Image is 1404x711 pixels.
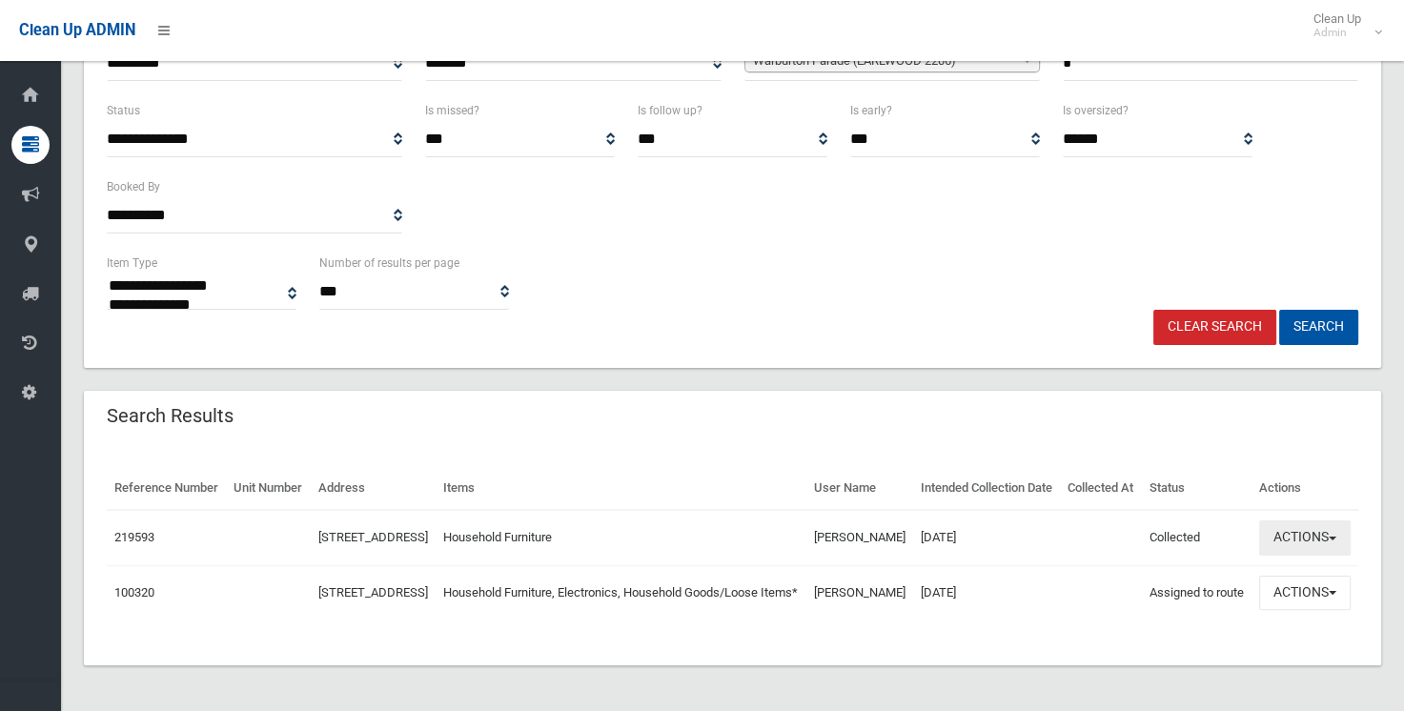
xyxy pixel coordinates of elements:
td: [DATE] [913,565,1060,620]
label: Is missed? [425,100,479,121]
label: Is early? [850,100,892,121]
label: Is oversized? [1063,100,1129,121]
th: Address [310,467,435,510]
td: [PERSON_NAME] [806,510,913,565]
label: Booked By [107,176,160,197]
span: Clean Up ADMIN [19,21,135,39]
small: Admin [1313,26,1361,40]
td: Collected [1141,510,1251,565]
header: Search Results [84,397,256,435]
td: Assigned to route [1141,565,1251,620]
a: [STREET_ADDRESS] [317,530,427,544]
button: Actions [1259,576,1351,611]
button: Search [1279,310,1358,345]
button: Actions [1259,520,1351,556]
th: Collected At [1060,467,1141,510]
td: [DATE] [913,510,1060,565]
th: Unit Number [226,467,310,510]
th: Reference Number [107,467,226,510]
th: Actions [1251,467,1358,510]
th: Items [436,467,806,510]
label: Item Type [107,253,157,274]
a: Clear Search [1153,310,1276,345]
th: User Name [806,467,913,510]
th: Status [1141,467,1251,510]
a: 219593 [114,530,154,544]
a: [STREET_ADDRESS] [317,585,427,599]
label: Is follow up? [638,100,702,121]
td: Household Furniture, Electronics, Household Goods/Loose Items* [436,565,806,620]
td: Household Furniture [436,510,806,565]
span: Warburton Parade (EARLWOOD 2206) [753,50,1014,72]
label: Number of results per page [319,253,459,274]
label: Status [107,100,140,121]
td: [PERSON_NAME] [806,565,913,620]
a: 100320 [114,585,154,599]
th: Intended Collection Date [913,467,1060,510]
span: Clean Up [1304,11,1380,40]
